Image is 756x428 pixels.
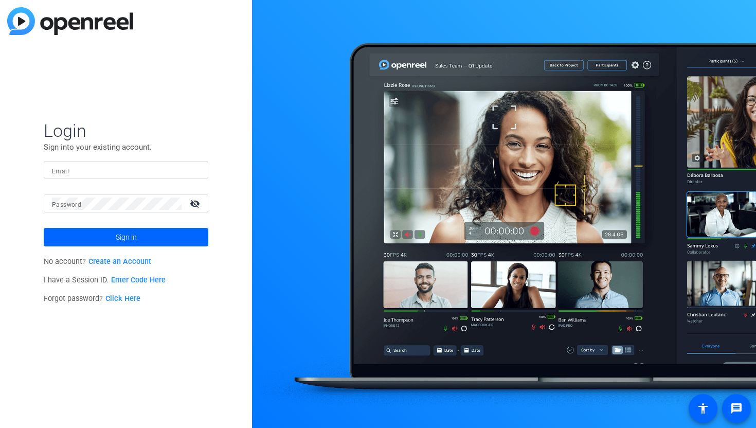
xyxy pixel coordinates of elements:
span: I have a Session ID. [44,276,166,284]
span: Forgot password? [44,294,140,303]
input: Enter Email Address [52,164,200,176]
mat-icon: visibility_off [184,196,208,211]
a: Enter Code Here [111,276,166,284]
p: Sign into your existing account. [44,141,208,153]
a: Click Here [105,294,140,303]
mat-label: Email [52,168,69,175]
span: Sign in [116,224,137,250]
button: Sign in [44,228,208,246]
a: Create an Account [88,257,151,266]
mat-label: Password [52,201,81,208]
span: No account? [44,257,151,266]
span: Login [44,120,208,141]
mat-icon: accessibility [697,402,709,415]
mat-icon: message [730,402,743,415]
img: blue-gradient.svg [7,7,133,35]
